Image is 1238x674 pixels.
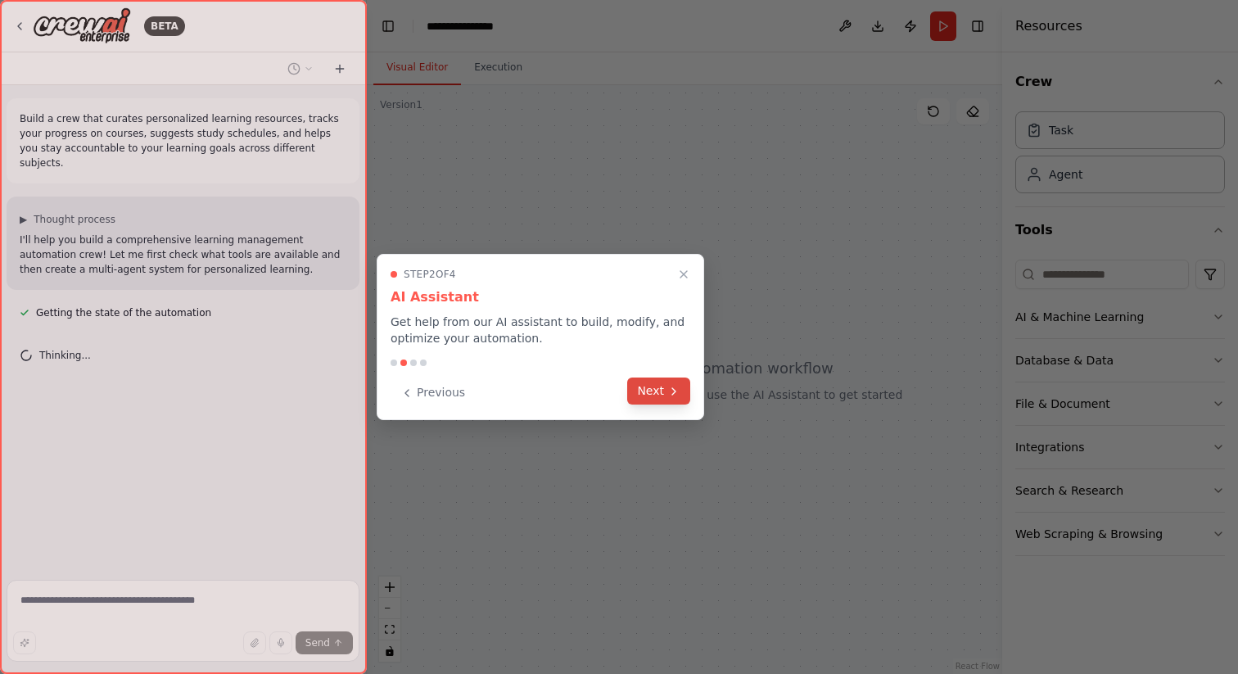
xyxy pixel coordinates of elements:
[391,314,690,346] p: Get help from our AI assistant to build, modify, and optimize your automation.
[391,379,475,406] button: Previous
[404,268,456,281] span: Step 2 of 4
[391,287,690,307] h3: AI Assistant
[377,15,400,38] button: Hide left sidebar
[674,265,694,284] button: Close walkthrough
[627,378,690,405] button: Next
